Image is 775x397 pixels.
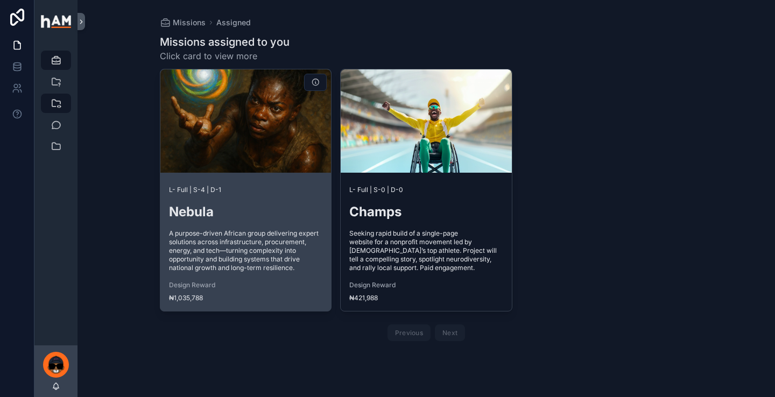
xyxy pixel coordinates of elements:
[169,281,323,289] span: Design Reward
[160,34,290,49] h1: Missions assigned to you
[349,203,503,221] h2: Champs
[160,69,332,173] div: femal-power.webp
[169,203,323,221] h2: Nebula
[340,69,512,311] a: L- Full | S-0 | D-0ChampsSeeking rapid build of a single-page website for a nonprofit movement le...
[169,229,323,272] span: A purpose-driven African group delivering expert solutions across infrastructure, procurement, en...
[349,186,503,194] span: L- Full | S-0 | D-0
[169,186,323,194] span: L- Full | S-4 | D-1
[41,15,71,28] img: App logo
[349,294,503,302] span: ₦421,988
[173,17,206,28] span: Missions
[160,49,290,62] span: Click card to view more
[160,69,332,311] a: L- Full | S-4 | D-1NebulaA purpose-driven African group delivering expert solutions across infras...
[216,17,251,28] a: Assigned
[34,43,77,170] div: scrollable content
[169,294,323,302] span: ₦1,035,788
[341,69,512,173] div: man-wheelchair-is-smiling-celebrating-as-he-runs-track.webp
[349,229,503,272] span: Seeking rapid build of a single-page website for a nonprofit movement led by [DEMOGRAPHIC_DATA]’s...
[160,17,206,28] a: Missions
[349,281,503,289] span: Design Reward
